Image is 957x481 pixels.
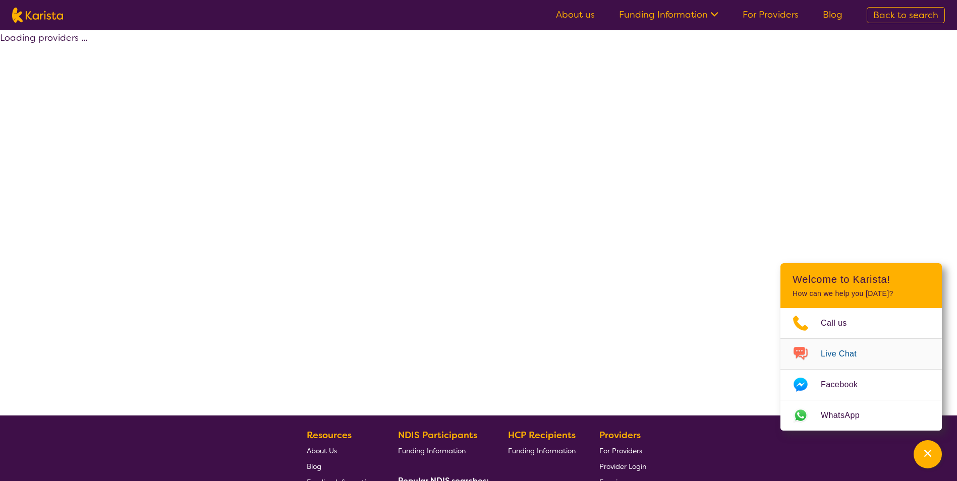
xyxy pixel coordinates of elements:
a: Provider Login [599,458,646,474]
a: For Providers [743,9,799,21]
span: For Providers [599,446,642,455]
a: Blog [823,9,842,21]
a: For Providers [599,443,646,458]
b: HCP Recipients [508,429,576,441]
span: Live Chat [821,346,869,362]
b: NDIS Participants [398,429,477,441]
b: Providers [599,429,641,441]
a: About us [556,9,595,21]
ul: Choose channel [780,308,942,431]
a: Funding Information [508,443,576,458]
a: Back to search [867,7,945,23]
span: Provider Login [599,462,646,471]
div: Channel Menu [780,263,942,431]
h2: Welcome to Karista! [793,273,930,285]
span: WhatsApp [821,408,872,423]
button: Channel Menu [914,440,942,468]
a: Blog [307,458,374,474]
b: Resources [307,429,352,441]
span: Call us [821,316,859,331]
a: Web link opens in a new tab. [780,400,942,431]
p: How can we help you [DATE]? [793,289,930,298]
span: Facebook [821,377,870,392]
span: Back to search [873,9,938,21]
a: About Us [307,443,374,458]
img: Karista logo [12,8,63,23]
span: Funding Information [398,446,466,455]
span: Funding Information [508,446,576,455]
span: About Us [307,446,337,455]
a: Funding Information [398,443,485,458]
span: Blog [307,462,321,471]
a: Funding Information [619,9,718,21]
